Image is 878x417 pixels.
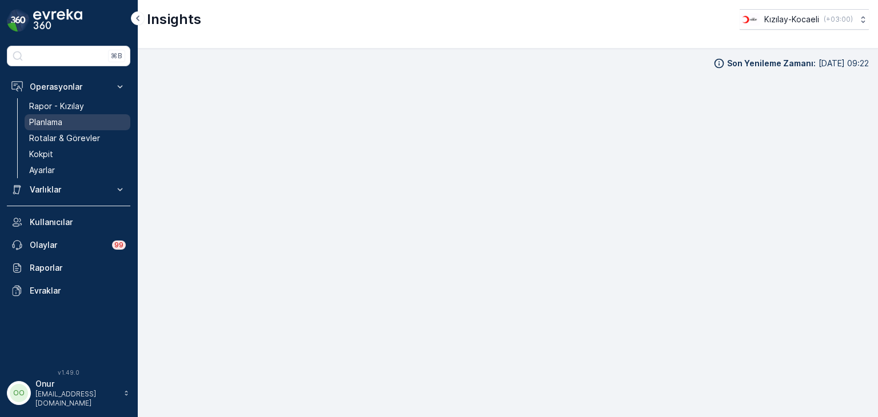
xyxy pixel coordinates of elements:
[10,384,28,402] div: OO
[35,378,118,390] p: Onur
[7,234,130,256] a: Olaylar99
[764,14,819,25] p: Kızılay-Kocaeli
[29,117,62,128] p: Planlama
[29,149,53,160] p: Kokpit
[25,146,130,162] a: Kokpit
[7,178,130,201] button: Varlıklar
[7,9,30,32] img: logo
[30,216,126,228] p: Kullanıcılar
[147,10,201,29] p: Insights
[29,133,100,144] p: Rotalar & Görevler
[7,378,130,408] button: OOOnur[EMAIL_ADDRESS][DOMAIN_NAME]
[29,165,55,176] p: Ayarlar
[29,101,84,112] p: Rapor - Kızılay
[740,13,760,26] img: k%C4%B1z%C4%B1lay_0jL9uU1.png
[30,262,126,274] p: Raporlar
[30,285,126,296] p: Evraklar
[7,75,130,98] button: Operasyonlar
[727,58,816,69] p: Son Yenileme Zamanı :
[30,184,107,195] p: Varlıklar
[824,15,853,24] p: ( +03:00 )
[7,369,130,376] span: v 1.49.0
[30,239,105,251] p: Olaylar
[25,98,130,114] a: Rapor - Kızılay
[7,211,130,234] a: Kullanıcılar
[25,162,130,178] a: Ayarlar
[30,81,107,93] p: Operasyonlar
[7,256,130,279] a: Raporlar
[740,9,869,30] button: Kızılay-Kocaeli(+03:00)
[25,114,130,130] a: Planlama
[25,130,130,146] a: Rotalar & Görevler
[114,240,123,250] p: 99
[33,9,82,32] img: logo_dark-DEwI_e13.png
[819,58,869,69] p: [DATE] 09:22
[7,279,130,302] a: Evraklar
[111,51,122,61] p: ⌘B
[35,390,118,408] p: [EMAIL_ADDRESS][DOMAIN_NAME]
